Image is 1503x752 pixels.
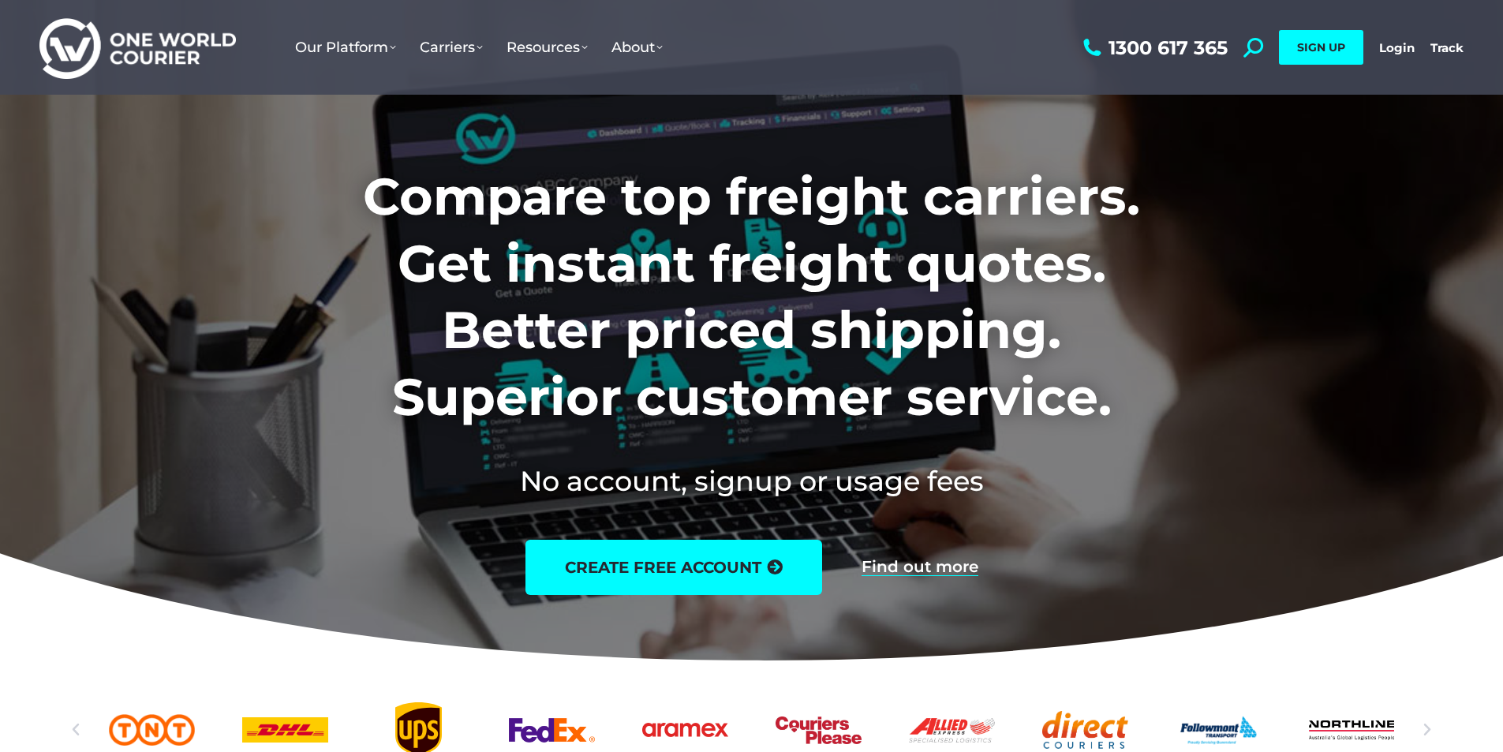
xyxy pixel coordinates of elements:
span: Carriers [420,39,483,56]
a: SIGN UP [1279,30,1363,65]
span: About [611,39,663,56]
h1: Compare top freight carriers. Get instant freight quotes. Better priced shipping. Superior custom... [259,163,1244,430]
span: Our Platform [295,39,396,56]
a: Find out more [862,559,978,576]
h2: No account, signup or usage fees [259,462,1244,500]
a: About [600,23,675,72]
a: Resources [495,23,600,72]
a: Our Platform [283,23,408,72]
span: SIGN UP [1297,40,1345,54]
a: create free account [525,540,822,595]
img: One World Courier [39,16,236,80]
a: Carriers [408,23,495,72]
a: Track [1430,40,1464,55]
a: 1300 617 365 [1079,38,1228,58]
span: Resources [507,39,588,56]
a: Login [1379,40,1415,55]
